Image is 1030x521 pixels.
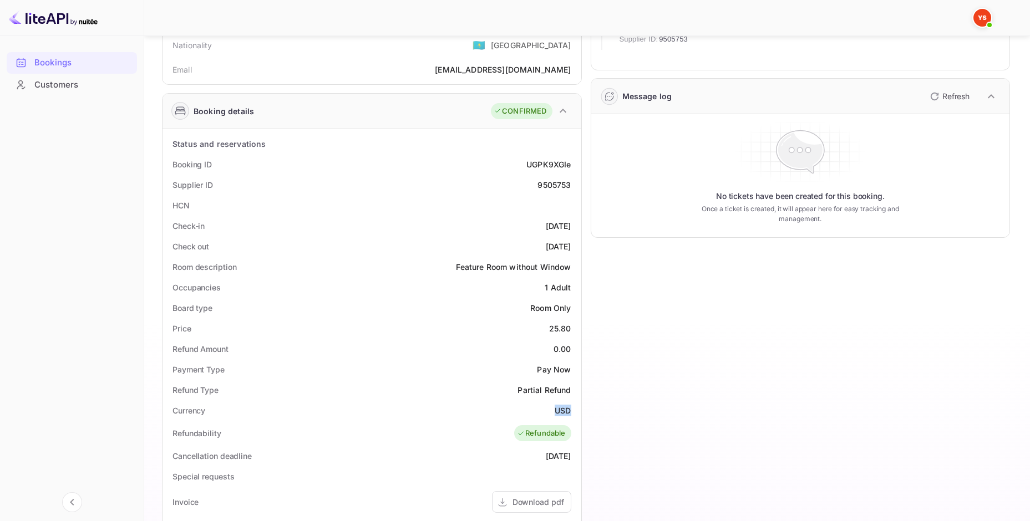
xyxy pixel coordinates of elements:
ya-tr-span: UGPK9XGIe [526,160,571,169]
ya-tr-span: Special requests [172,472,234,481]
ya-tr-span: Check-in [172,221,205,231]
ya-tr-span: Refundable [525,428,566,439]
ya-tr-span: Once a ticket is created, it will appear here for easy tracking and management. [688,204,913,224]
div: [DATE] [546,450,571,462]
ya-tr-span: Booking details [194,105,254,117]
ya-tr-span: Partial Refund [517,385,571,395]
ya-tr-span: [EMAIL_ADDRESS][DOMAIN_NAME] [435,65,571,74]
ya-tr-span: CONFIRMED [502,106,546,117]
div: Customers [7,74,137,96]
ya-tr-span: No tickets have been created for this booking. [716,191,885,202]
button: Collapse navigation [62,492,82,512]
ya-tr-span: Bookings [34,57,72,69]
img: Yandex Support [973,9,991,27]
ya-tr-span: Download pdf [513,497,564,507]
ya-tr-span: Occupancies [172,283,221,292]
ya-tr-span: Email [172,65,192,74]
div: 25.80 [549,323,571,334]
ya-tr-span: 1 Adult [545,283,571,292]
ya-tr-span: [GEOGRAPHIC_DATA] [491,40,571,50]
ya-tr-span: Currency [172,406,205,415]
ya-tr-span: Nationality [172,40,212,50]
ya-tr-span: Room description [172,262,236,272]
ya-tr-span: Supplier ID [172,180,213,190]
ya-tr-span: Room Only [530,303,571,313]
span: United States [473,35,485,55]
ya-tr-span: Price [172,324,191,333]
ya-tr-span: Pay Now [537,365,571,374]
ya-tr-span: Feature Room without Window [456,262,571,272]
ya-tr-span: USD [555,406,571,415]
img: LiteAPI logo [9,9,98,27]
ya-tr-span: 🇰🇿 [473,39,485,51]
ya-tr-span: Payment Type [172,365,225,374]
ya-tr-span: 9505753 [659,35,688,43]
ya-tr-span: Status and reservations [172,139,266,149]
ya-tr-span: Refund Amount [172,344,229,354]
div: [DATE] [546,220,571,232]
ya-tr-span: Refundability [172,428,221,438]
button: Refresh [924,88,974,105]
ya-tr-span: Check out [172,242,209,251]
ya-tr-span: Booking ID [172,160,212,169]
ya-tr-span: Board type [172,303,212,313]
div: 9505753 [537,179,571,191]
ya-tr-span: Message log [622,91,672,101]
ya-tr-span: Supplier ID: [620,35,658,43]
ya-tr-span: HCN [172,201,190,210]
div: Bookings [7,52,137,74]
ya-tr-span: Invoice [172,497,199,507]
a: Customers [7,74,137,95]
a: Bookings [7,52,137,73]
ya-tr-span: Customers [34,79,78,91]
ya-tr-span: Refresh [942,91,970,101]
div: [DATE] [546,241,571,252]
ya-tr-span: Refund Type [172,385,219,395]
ya-tr-span: Cancellation deadline [172,451,252,461]
div: 0.00 [554,343,571,355]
